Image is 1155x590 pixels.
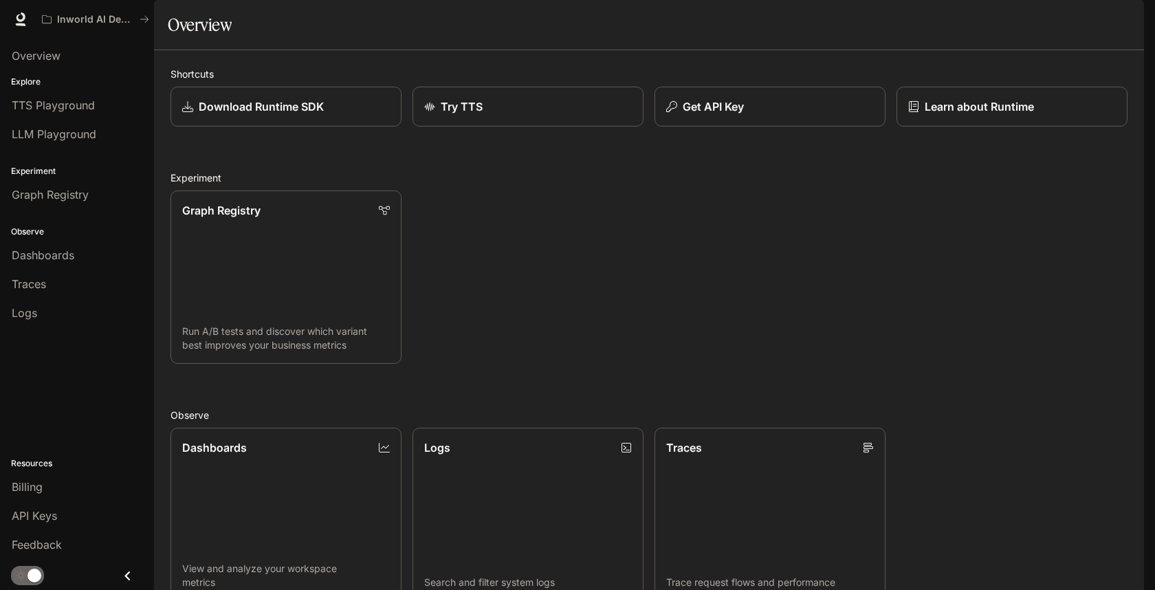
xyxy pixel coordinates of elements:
[182,562,390,589] p: View and analyze your workspace metrics
[182,439,247,456] p: Dashboards
[896,87,1127,127] a: Learn about Runtime
[57,14,134,25] p: Inworld AI Demos
[424,439,450,456] p: Logs
[654,87,885,127] button: Get API Key
[424,576,632,589] p: Search and filter system logs
[170,171,1127,185] h2: Experiment
[170,408,1127,422] h2: Observe
[170,87,401,127] a: Download Runtime SDK
[182,325,390,352] p: Run A/B tests and discover which variant best improves your business metrics
[925,98,1034,115] p: Learn about Runtime
[441,98,483,115] p: Try TTS
[170,190,401,364] a: Graph RegistryRun A/B tests and discover which variant best improves your business metrics
[666,439,702,456] p: Traces
[36,6,155,33] button: All workspaces
[412,87,643,127] a: Try TTS
[683,98,744,115] p: Get API Key
[168,11,232,39] h1: Overview
[666,576,874,589] p: Trace request flows and performance
[182,202,261,219] p: Graph Registry
[199,98,324,115] p: Download Runtime SDK
[170,67,1127,81] h2: Shortcuts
